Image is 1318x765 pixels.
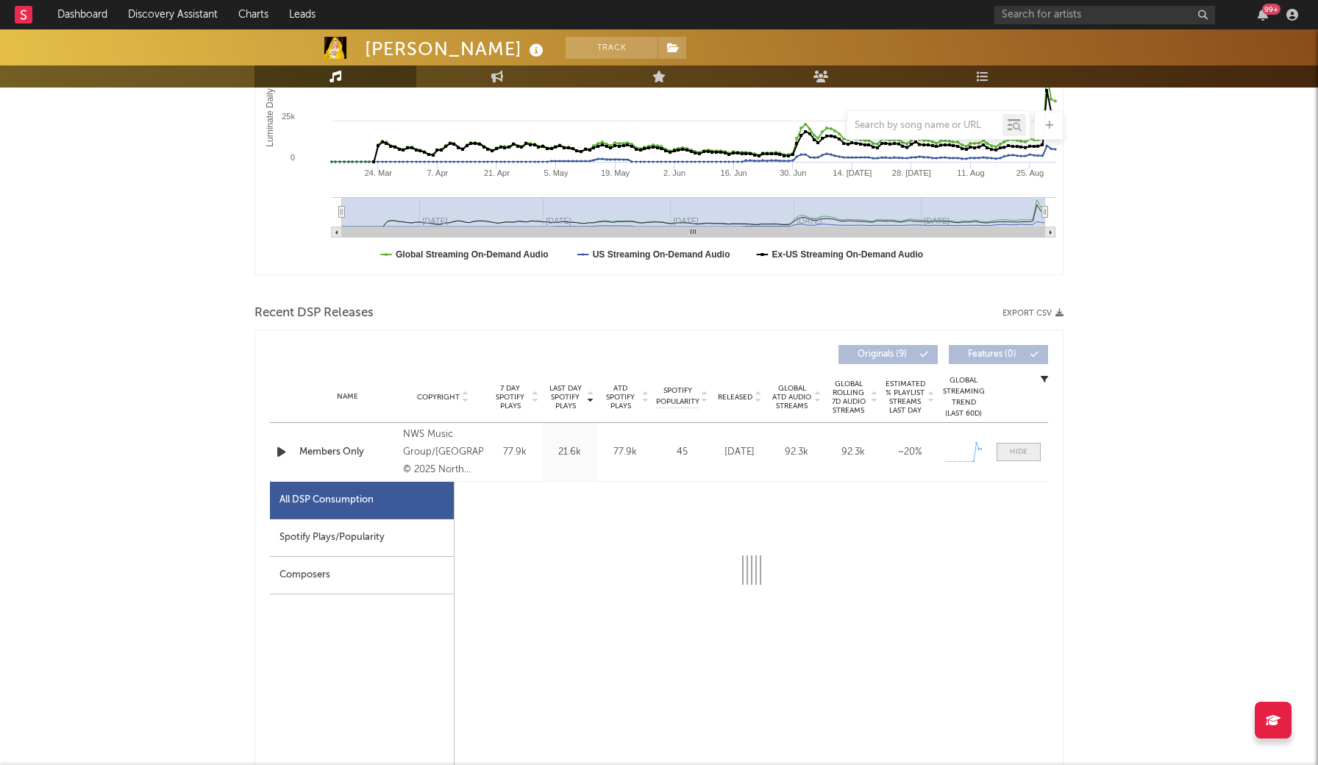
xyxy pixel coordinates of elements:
input: Search for artists [994,6,1215,24]
text: Luminate Daily Streams [265,53,275,146]
text: 25. Aug [1016,168,1044,177]
button: Originals(9) [838,345,938,364]
text: Ex-US Streaming On-Demand Audio [772,249,924,260]
a: Members Only [299,445,396,460]
span: ATD Spotify Plays [601,384,640,410]
div: Global Streaming Trend (Last 60D) [941,375,986,419]
span: Released [718,393,752,402]
div: 92.3k [828,445,877,460]
div: 77.9k [601,445,649,460]
span: Copyright [417,393,460,402]
text: Global Streaming On-Demand Audio [396,249,549,260]
div: NWS Music Group/[GEOGRAPHIC_DATA], © 2025 North West Sound Recordings Ltd. under exclusive licens... [403,426,483,479]
span: 7 Day Spotify Plays [491,384,530,410]
span: Features ( 0 ) [958,350,1026,359]
div: Name [299,391,396,402]
text: 24. Mar [365,168,393,177]
div: 21.6k [546,445,594,460]
text: 2. Jun [663,168,685,177]
button: Features(0) [949,345,1048,364]
text: 16. Jun [721,168,747,177]
span: Estimated % Playlist Streams Last Day [885,380,925,415]
button: 99+ [1258,9,1268,21]
div: All DSP Consumption [279,491,374,509]
button: Track [566,37,658,59]
div: ~ 20 % [885,445,934,460]
text: 11. Aug [957,168,984,177]
div: All DSP Consumption [270,482,454,519]
text: 0 [291,153,295,162]
text: 7. Apr [427,168,448,177]
div: [DATE] [715,445,764,460]
span: Last Day Spotify Plays [546,384,585,410]
span: Originals ( 9 ) [848,350,916,359]
text: 28. [DATE] [892,168,931,177]
div: 45 [656,445,708,460]
div: 77.9k [491,445,538,460]
text: 21. Apr [484,168,510,177]
text: 14. [DATE] [833,168,872,177]
text: 19. May [601,168,630,177]
div: [PERSON_NAME] [365,37,547,61]
button: Export CSV [1002,309,1064,318]
div: Spotify Plays/Popularity [270,519,454,557]
span: Recent DSP Releases [254,305,374,322]
input: Search by song name or URL [847,120,1002,132]
text: 30. Jun [780,168,806,177]
div: 99 + [1262,4,1280,15]
div: Composers [270,557,454,594]
span: Spotify Popularity [656,385,699,408]
div: 92.3k [772,445,821,460]
span: Global ATD Audio Streams [772,384,812,410]
text: US Streaming On-Demand Audio [593,249,730,260]
span: Global Rolling 7D Audio Streams [828,380,869,415]
text: 5. May [544,168,569,177]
